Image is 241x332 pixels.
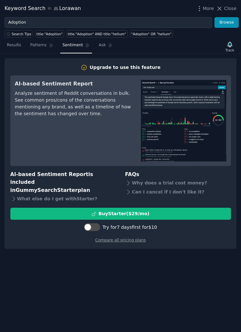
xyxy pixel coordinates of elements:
a: Sentiment [60,40,92,53]
button: Browse [214,17,239,28]
div: Upgrade to use this feature [90,64,161,71]
button: BuyStarter($29/mo) [10,208,231,220]
h3: AI-based Sentiment Report is included in plan [10,171,116,194]
span: Search Tips [12,32,31,36]
span: Ask [99,42,106,48]
div: What else do I get with Starter ? [10,194,116,203]
a: Patterns [28,40,55,53]
a: Compare all pricing plans [95,238,146,242]
div: Why does a trial cost money? [125,178,231,187]
button: Search Tips [5,30,33,38]
a: title:"Adoption" AND title:"helium" [66,30,128,38]
img: AI-based Sentiment Report [141,80,226,161]
div: title:"Adoption" [37,32,63,36]
h3: FAQs [125,171,231,179]
div: Track [225,48,234,52]
a: Ask [97,40,115,53]
button: Track [223,40,236,53]
span: Patterns [30,42,46,48]
div: Keyword Search Lorawan [5,5,81,13]
span: More [203,5,214,12]
div: Try for 7 days first for $10 [102,224,157,231]
div: "Adoption" OR "helium" [131,32,171,36]
div: Can I cancel if I don't like it? [125,187,231,196]
div: Analyze sentiment of Reddit conversations in bulk. See common pros/cons of the conversations ment... [15,90,132,117]
a: "Adoption" OR "helium" [130,30,173,38]
span: Results [7,42,21,48]
button: More [196,5,214,12]
span: GummySearch Starter [16,187,77,193]
button: Close [216,5,236,12]
a: Results [5,40,23,53]
div: Buy Starter ($ 29 /mo ) [98,210,149,217]
span: in [48,6,51,12]
span: Close [224,5,236,12]
h3: AI-based Sentiment Report [15,80,132,88]
a: title:"Adoption" [35,30,64,38]
span: Sentiment [63,42,83,48]
input: Try a keyword related to your business [5,17,212,28]
div: title:"Adoption" AND title:"helium" [68,32,126,36]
